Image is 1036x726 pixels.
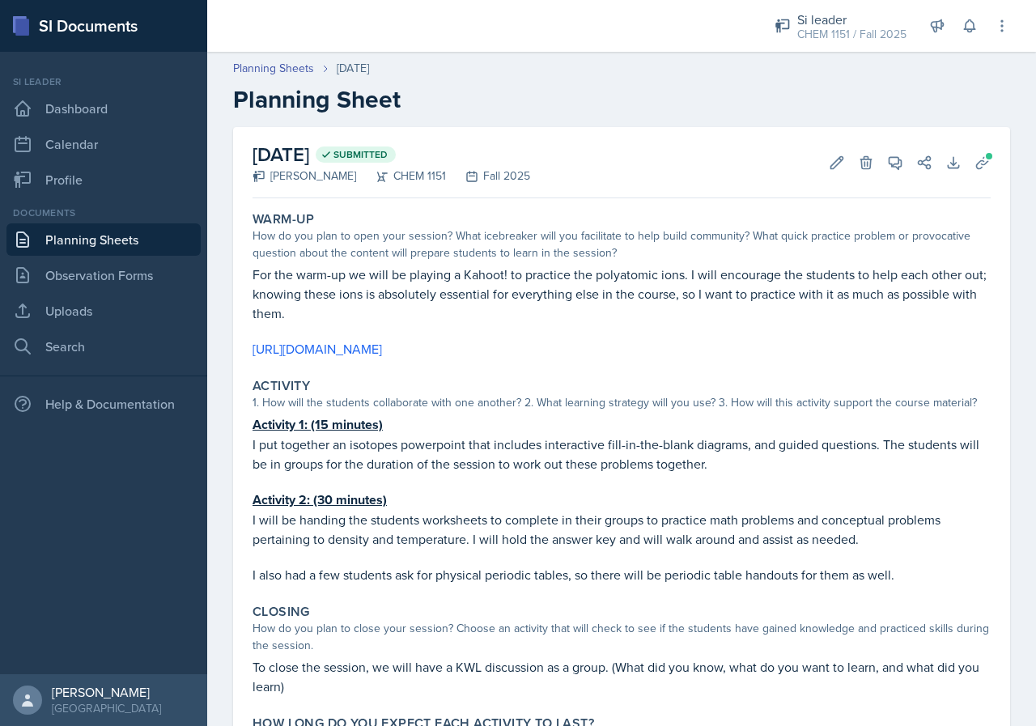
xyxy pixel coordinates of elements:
[797,10,906,29] div: Si leader
[6,74,201,89] div: Si leader
[6,206,201,220] div: Documents
[6,259,201,291] a: Observation Forms
[253,140,530,169] h2: [DATE]
[253,415,383,434] u: Activity 1: (15 minutes)
[52,684,161,700] div: [PERSON_NAME]
[6,388,201,420] div: Help & Documentation
[253,657,991,696] p: To close the session, we will have a KWL discussion as a group. (What did you know, what do you w...
[333,148,388,161] span: Submitted
[253,378,310,394] label: Activity
[253,510,991,549] p: I will be handing the students worksheets to complete in their groups to practice math problems a...
[6,223,201,256] a: Planning Sheets
[6,295,201,327] a: Uploads
[797,26,906,43] div: CHEM 1151 / Fall 2025
[6,330,201,363] a: Search
[253,265,991,323] p: For the warm-up we will be playing a Kahoot! to practice the polyatomic ions. I will encourage th...
[253,394,991,411] div: 1. How will the students collaborate with one another? 2. What learning strategy will you use? 3....
[356,168,446,185] div: CHEM 1151
[253,168,356,185] div: [PERSON_NAME]
[52,700,161,716] div: [GEOGRAPHIC_DATA]
[6,92,201,125] a: Dashboard
[253,435,991,473] p: I put together an isotopes powerpoint that includes interactive fill-in-the-blank diagrams, and g...
[253,340,382,358] a: [URL][DOMAIN_NAME]
[253,227,991,261] div: How do you plan to open your session? What icebreaker will you facilitate to help build community...
[233,60,314,77] a: Planning Sheets
[6,163,201,196] a: Profile
[6,128,201,160] a: Calendar
[253,211,315,227] label: Warm-Up
[337,60,369,77] div: [DATE]
[253,490,387,509] u: Activity 2: (30 minutes)
[233,85,1010,114] h2: Planning Sheet
[253,565,991,584] p: I also had a few students ask for physical periodic tables, so there will be periodic table hando...
[253,620,991,654] div: How do you plan to close your session? Choose an activity that will check to see if the students ...
[446,168,530,185] div: Fall 2025
[253,604,310,620] label: Closing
